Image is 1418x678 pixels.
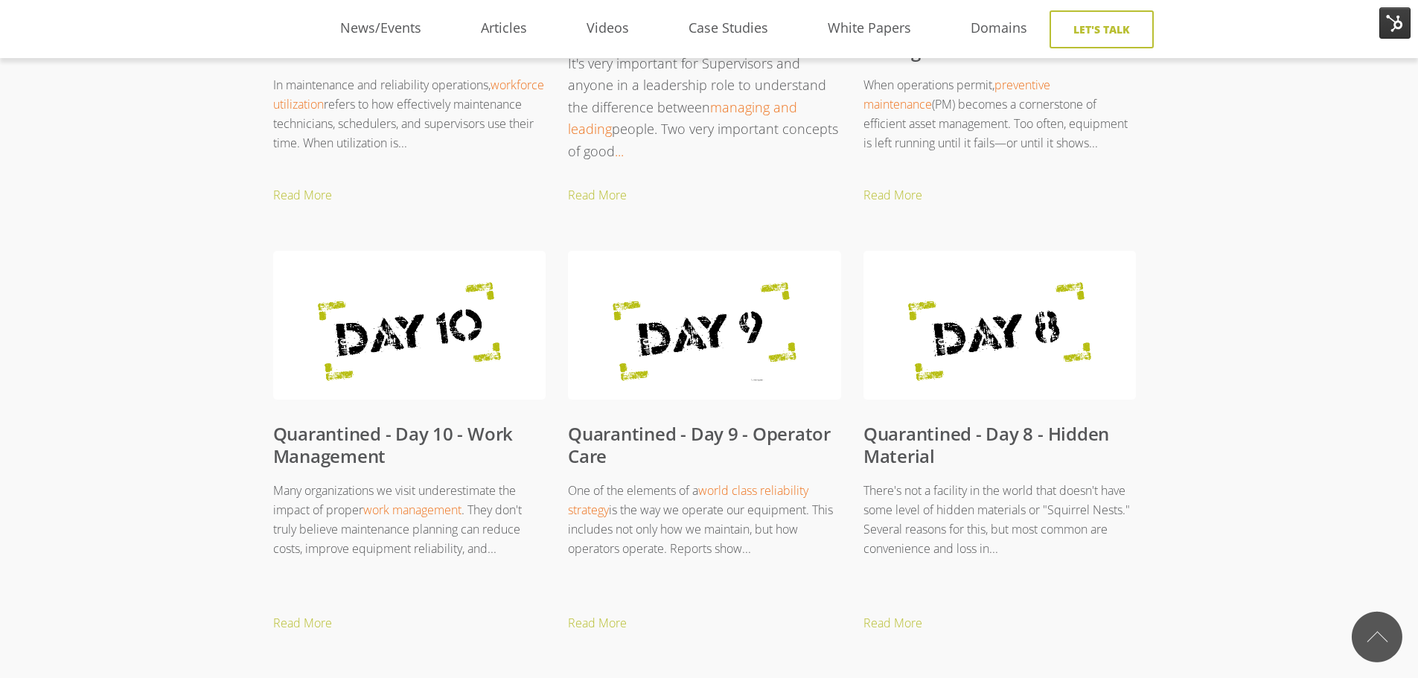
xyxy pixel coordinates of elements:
a: Quarantined - Day 9 - Operator Care [568,421,831,468]
img: Quarantined - Day 10 - Work Management [273,251,546,412]
p: In maintenance and reliability operations, refers to how effectively maintenance technicians, sch... [273,75,546,153]
a: world class reliability strategy [568,482,808,518]
a: Read More [568,613,863,635]
a: work management [363,502,462,518]
p: One of the elements of a is the way we operate our equipment. This includes not only how we maint... [568,481,841,559]
a: Read More [863,185,1159,207]
a: Case Studies [659,17,798,39]
a: preventive maintenance [863,77,1050,112]
a: White Papers [798,17,941,39]
a: Let's Talk [1050,10,1154,48]
a: Read More [273,185,569,207]
img: Quarantined - Day 9 - Operator Care [568,251,841,412]
a: Articles [451,17,557,39]
a: Read More [863,613,1159,635]
img: Quarantined - Day 8 - Hidden Material [863,251,1137,412]
a: Quarantined - Day 10 - Work Management [273,421,514,468]
a: Videos [557,17,659,39]
a: News/Events [310,17,451,39]
img: HubSpot Tools Menu Toggle [1379,7,1411,39]
a: ... [615,142,624,160]
a: Read More [273,613,569,635]
a: Quarantined - Day 8 - Hidden Material [863,421,1109,468]
span: It's very important for Supervisors and anyone in a leadership role to understand the difference ... [568,54,838,160]
p: When operations permit, (PM) becomes a cornerstone of efficient asset management. Too often, equi... [863,75,1137,153]
a: Domains [941,17,1057,39]
p: There's not a facility in the world that doesn't have some level of hidden materials or "Squirrel... [863,481,1137,559]
a: workforce utilization [273,77,544,112]
a: Read More [568,185,863,207]
p: Many organizations we visit underestimate the impact of proper . They don't truly believe mainten... [273,481,546,559]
